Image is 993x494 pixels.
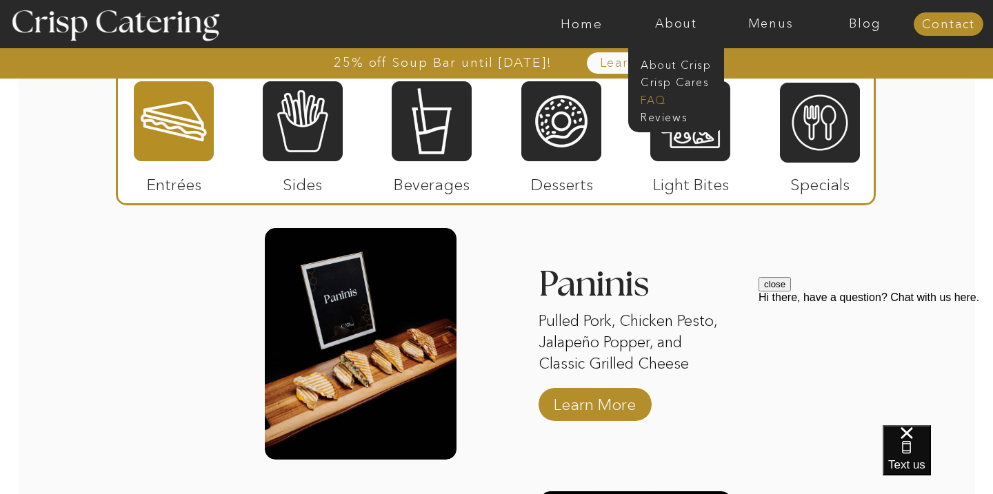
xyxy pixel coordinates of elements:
a: Crisp Cares [641,74,720,88]
a: Contact [914,18,983,32]
iframe: podium webchat widget prompt [759,277,993,442]
a: About Crisp [641,57,720,70]
iframe: podium webchat widget bubble [883,425,993,494]
a: Learn More [568,56,709,70]
p: Desserts [516,161,608,201]
a: Learn More [549,381,641,421]
p: Pulled Pork, Chicken Pesto, Jalapeño Popper, and Classic Grilled Cheese [539,311,730,377]
p: Specials [774,161,865,201]
a: faq [641,92,710,105]
a: About [629,17,723,31]
a: Blog [818,17,912,31]
h3: Paninis [539,267,730,311]
p: Entrées [128,161,220,201]
p: Beverages [385,161,477,201]
p: Sides [257,161,348,201]
p: Light Bites [645,161,736,201]
a: Home [534,17,629,31]
a: 25% off Soup Bar until [DATE]! [284,56,602,70]
a: Reviews [641,110,710,123]
a: Menus [723,17,818,31]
